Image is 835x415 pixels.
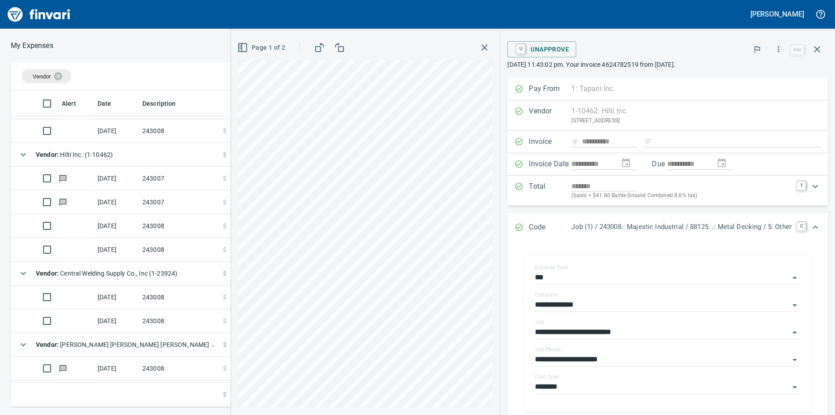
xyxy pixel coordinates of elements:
[36,341,60,348] strong: Vendor :
[62,98,76,109] span: Alert
[223,269,227,278] span: $
[94,357,139,380] td: [DATE]
[139,214,219,238] td: 243008
[139,190,219,214] td: 243007
[514,42,569,57] span: Unapprove
[223,150,227,159] span: $
[223,198,227,207] span: $
[507,213,828,242] div: Expand
[788,39,828,60] span: Close invoice
[98,98,111,109] span: Date
[36,151,113,158] span: Hilti Inc. (1-10462)
[788,272,801,284] button: Open
[223,390,227,399] span: $
[142,98,176,109] span: Description
[223,126,227,135] span: $
[11,40,53,51] p: My Expenses
[11,40,53,51] nav: breadcrumb
[223,221,227,230] span: $
[36,270,177,277] span: Central Welding Supply Co., Inc (1-23924)
[139,167,219,190] td: 243007
[94,190,139,214] td: [DATE]
[139,309,219,333] td: 243008
[797,181,806,190] a: T
[529,181,571,200] p: Total
[142,98,188,109] span: Description
[535,292,558,298] label: Company
[36,151,60,158] strong: Vendor :
[139,285,219,309] td: 243008
[507,176,828,206] div: Expand
[535,374,559,380] label: Cost Type
[788,326,801,339] button: Open
[36,270,60,277] strong: Vendor :
[236,39,289,56] button: Page 1 of 2
[529,222,571,233] p: Code
[223,293,227,302] span: $
[535,347,561,352] label: Job Phase
[507,60,828,69] p: [DATE] 11:43:02 pm. Your invoice 4624782519 from [DATE].
[94,309,139,333] td: [DATE]
[747,39,767,59] button: Flag
[62,98,88,109] span: Alert
[507,41,576,57] button: UUnapprove
[791,45,804,55] a: esc
[94,285,139,309] td: [DATE]
[750,9,804,19] h5: [PERSON_NAME]
[21,69,71,83] div: Vendor
[94,214,139,238] td: [DATE]
[98,98,123,109] span: Date
[94,119,139,143] td: [DATE]
[788,381,801,393] button: Open
[223,364,227,373] span: $
[139,357,219,380] td: 243008
[94,238,139,262] td: [DATE]
[223,245,227,254] span: $
[239,42,285,53] span: Page 1 of 2
[788,299,801,311] button: Open
[139,119,219,143] td: 243008
[223,316,227,325] span: $
[94,167,139,190] td: [DATE]
[571,191,792,200] p: (basis + $41.80 Battle Ground Combined 8.6% tax)
[571,222,792,232] p: Job (1) / 243008.: Majestic Industrial / 88125. .: Metal Decking / 5: Other
[535,265,568,270] label: Expense Type
[5,4,73,25] img: Finvari
[226,98,261,109] span: Amount
[748,7,806,21] button: [PERSON_NAME]
[788,354,801,366] button: Open
[58,365,68,371] span: Has messages
[517,44,525,54] a: U
[769,39,788,59] button: More
[58,199,68,205] span: Has messages
[36,341,267,348] span: [PERSON_NAME] [PERSON_NAME] [PERSON_NAME] + Rigging (1-10699)
[139,238,219,262] td: 243008
[797,222,806,231] a: C
[535,320,544,325] label: Job
[33,73,51,80] span: Vendor
[223,340,227,349] span: $
[223,174,227,183] span: $
[58,175,68,181] span: Has messages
